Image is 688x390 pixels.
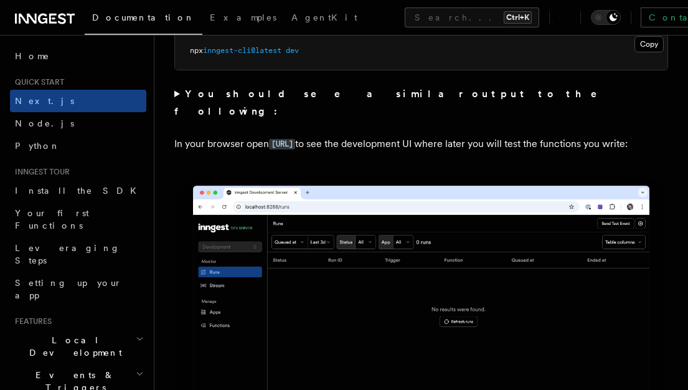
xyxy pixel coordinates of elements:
button: Copy [634,36,664,52]
summary: You should see a similar output to the following: [174,85,668,120]
span: Your first Functions [15,208,89,231]
span: AgentKit [291,12,357,22]
span: Documentation [92,12,195,22]
a: Your first Functions [10,202,146,237]
span: dev [286,46,299,55]
span: Local Development [10,334,136,359]
a: Python [10,135,146,157]
button: Search...Ctrl+K [405,7,539,27]
span: Leveraging Steps [15,243,120,265]
a: Leveraging Steps [10,237,146,272]
span: inngest-cli@latest [203,46,281,55]
span: Next.js [15,96,74,106]
span: Features [10,316,52,326]
span: Examples [210,12,276,22]
span: Node.js [15,118,74,128]
button: Toggle dark mode [591,10,621,25]
span: Home [15,50,50,62]
a: [URL] [269,138,295,150]
span: Install the SDK [15,186,144,196]
a: Install the SDK [10,179,146,202]
span: Inngest tour [10,167,70,177]
code: [URL] [269,139,295,150]
a: Next.js [10,90,146,112]
span: Python [15,141,60,151]
a: Examples [202,4,284,34]
strong: You should see a similar output to the following: [174,88,615,117]
span: Quick start [10,77,64,87]
button: Local Development [10,329,146,364]
a: AgentKit [284,4,365,34]
a: Setting up your app [10,272,146,307]
a: Documentation [85,4,202,35]
kbd: Ctrl+K [504,11,532,24]
a: Node.js [10,112,146,135]
span: npx [190,46,203,55]
p: In your browser open to see the development UI where later you will test the functions you write: [174,135,668,153]
span: Setting up your app [15,278,122,300]
a: Home [10,45,146,67]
